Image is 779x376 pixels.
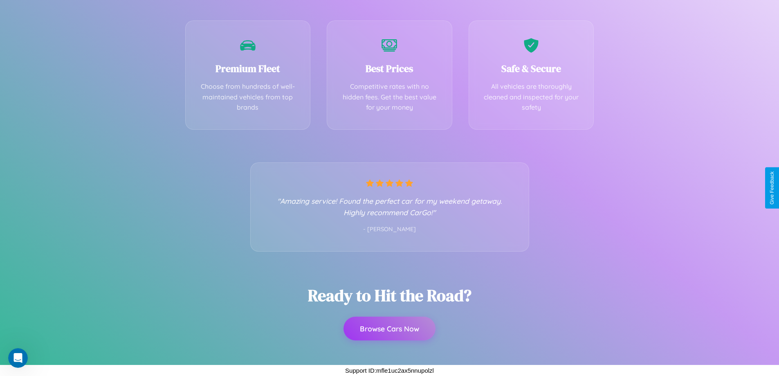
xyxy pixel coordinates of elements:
[345,365,434,376] p: Support ID: mfle1uc2ax5nnupolzl
[198,81,298,113] p: Choose from hundreds of well-maintained vehicles from top brands
[769,171,775,205] div: Give Feedback
[267,224,512,235] p: - [PERSON_NAME]
[343,317,436,340] button: Browse Cars Now
[339,81,440,113] p: Competitive rates with no hidden fees. Get the best value for your money
[308,284,471,306] h2: Ready to Hit the Road?
[8,348,28,368] iframe: Intercom live chat
[481,81,581,113] p: All vehicles are thoroughly cleaned and inspected for your safety
[198,62,298,75] h3: Premium Fleet
[481,62,581,75] h3: Safe & Secure
[267,195,512,218] p: "Amazing service! Found the perfect car for my weekend getaway. Highly recommend CarGo!"
[339,62,440,75] h3: Best Prices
